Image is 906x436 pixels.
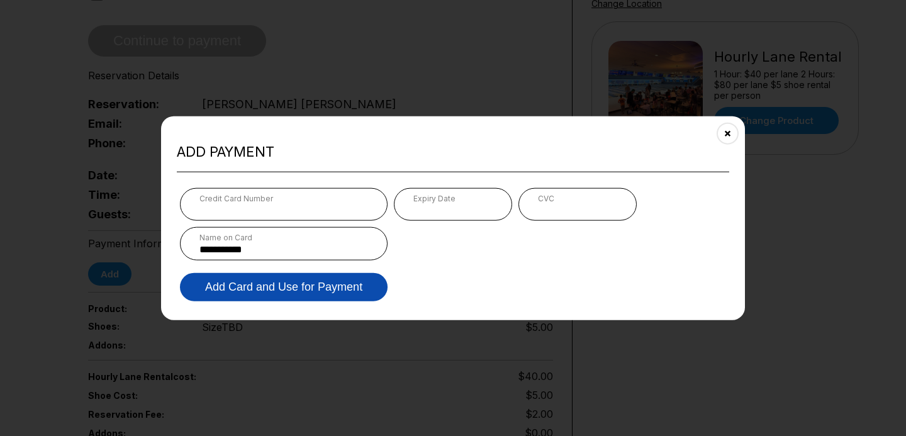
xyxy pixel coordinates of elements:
[413,194,493,203] div: Expiry Date
[199,233,368,242] div: Name on Card
[538,194,617,203] div: CVC
[199,194,368,203] div: Credit Card Number
[712,118,743,148] button: Close
[177,143,729,160] h2: Add payment
[180,273,388,301] button: Add Card and Use for Payment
